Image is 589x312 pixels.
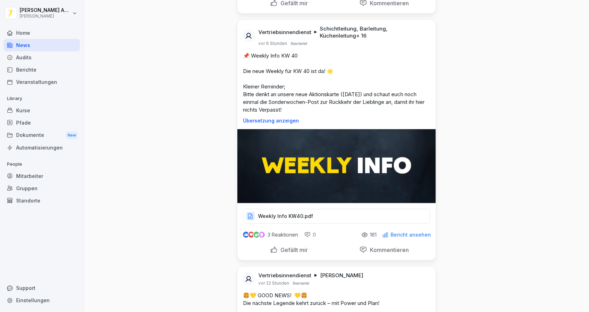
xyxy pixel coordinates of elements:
[320,25,427,39] p: Schichtleitung, Barleitung, Küchenleitung + 16
[391,232,431,238] p: Bericht ansehen
[4,129,80,142] div: Dokumente
[259,232,265,238] img: inspiring
[243,232,249,238] img: like
[237,129,436,203] img: hurarxgjk81o29w2u3u2rwsa.png
[258,41,287,46] p: vor 6 Stunden
[4,141,80,154] a: Automatisierungen
[66,131,78,139] div: New
[4,27,80,39] a: Home
[4,170,80,182] a: Mitarbeiter
[4,104,80,117] a: Kurse
[304,231,316,238] div: 0
[4,282,80,294] div: Support
[4,117,80,129] a: Pfade
[243,52,430,114] p: 📌 Weekly Info KW 40 Die neue Weekly für KW 40 ist da! 🌟 Kleiner Reminder; Bitte denkt an unsere n...
[258,213,313,220] p: Weekly Info KW40.pdf
[291,41,307,46] p: Bearbeitet
[4,294,80,306] a: Einstellungen
[4,129,80,142] a: DokumenteNew
[243,118,430,124] p: Übersetzung anzeigen
[20,7,71,13] p: [PERSON_NAME] Akova
[253,232,259,238] img: celebrate
[258,29,311,36] p: Vertriebsinnendienst
[293,280,309,286] p: Bearbeitet
[4,39,80,51] a: News
[367,246,409,253] p: Kommentieren
[243,215,430,222] a: Weekly Info KW40.pdf
[258,272,311,279] p: Vertriebsinnendienst
[320,272,363,279] p: [PERSON_NAME]
[268,232,298,238] p: 3 Reaktionen
[4,76,80,88] a: Veranstaltungen
[4,194,80,207] a: Standorte
[4,93,80,104] p: Library
[4,64,80,76] a: Berichte
[20,14,71,19] p: [PERSON_NAME]
[4,159,80,170] p: People
[370,232,377,238] p: 161
[258,280,289,286] p: vor 22 Stunden
[278,246,308,253] p: Gefällt mir
[4,51,80,64] a: Audits
[4,182,80,194] a: Gruppen
[249,232,254,237] img: love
